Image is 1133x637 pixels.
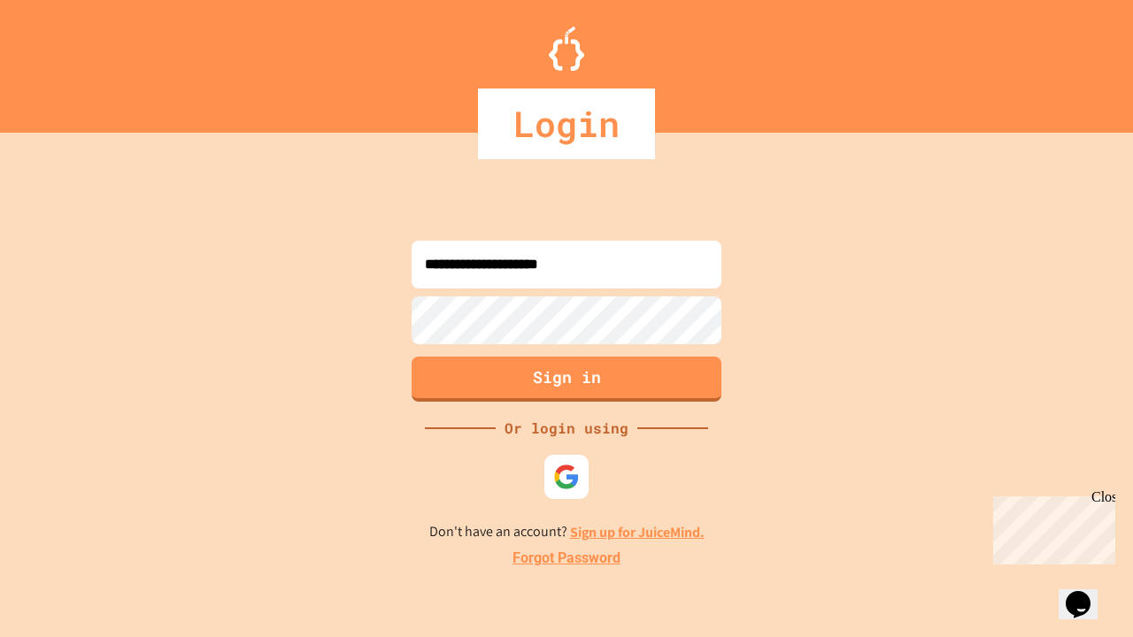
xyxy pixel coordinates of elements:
button: Sign in [412,357,721,402]
div: Chat with us now!Close [7,7,122,112]
a: Forgot Password [513,548,620,569]
div: Or login using [496,418,637,439]
div: Login [478,88,655,159]
a: Sign up for JuiceMind. [570,523,705,541]
p: Don't have an account? [429,521,705,543]
img: google-icon.svg [553,464,580,490]
iframe: chat widget [986,489,1115,564]
img: Logo.svg [549,27,584,71]
iframe: chat widget [1059,566,1115,619]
